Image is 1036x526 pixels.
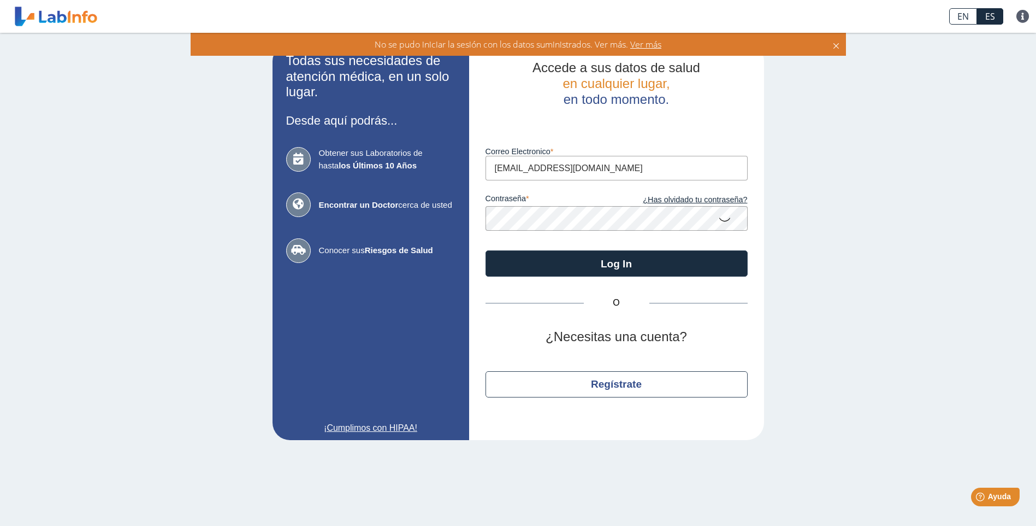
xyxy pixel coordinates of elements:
a: EN [949,8,977,25]
label: Correo Electronico [486,147,748,156]
h2: ¿Necesitas una cuenta? [486,329,748,345]
h3: Desde aquí podrás... [286,114,455,127]
span: O [584,296,649,309]
span: Accede a sus datos de salud [532,60,700,75]
button: Regístrate [486,371,748,398]
span: Ver más [628,38,661,50]
b: los Últimos 10 Años [339,161,417,170]
b: Riesgos de Salud [365,246,433,255]
span: cerca de usted [319,199,455,212]
span: No se pudo iniciar la sesión con los datos suministrados. Ver más. [375,38,628,50]
span: en todo momento. [564,92,669,107]
span: Obtener sus Laboratorios de hasta [319,147,455,172]
label: contraseña [486,194,617,206]
a: ¡Cumplimos con HIPAA! [286,422,455,435]
span: en cualquier lugar, [563,76,670,91]
a: ES [977,8,1003,25]
button: Log In [486,250,748,277]
a: ¿Has olvidado tu contraseña? [617,194,748,206]
iframe: Help widget launcher [939,483,1024,514]
span: Conocer sus [319,244,455,257]
h2: Todas sus necesidades de atención médica, en un solo lugar. [286,53,455,100]
b: Encontrar un Doctor [319,200,399,209]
